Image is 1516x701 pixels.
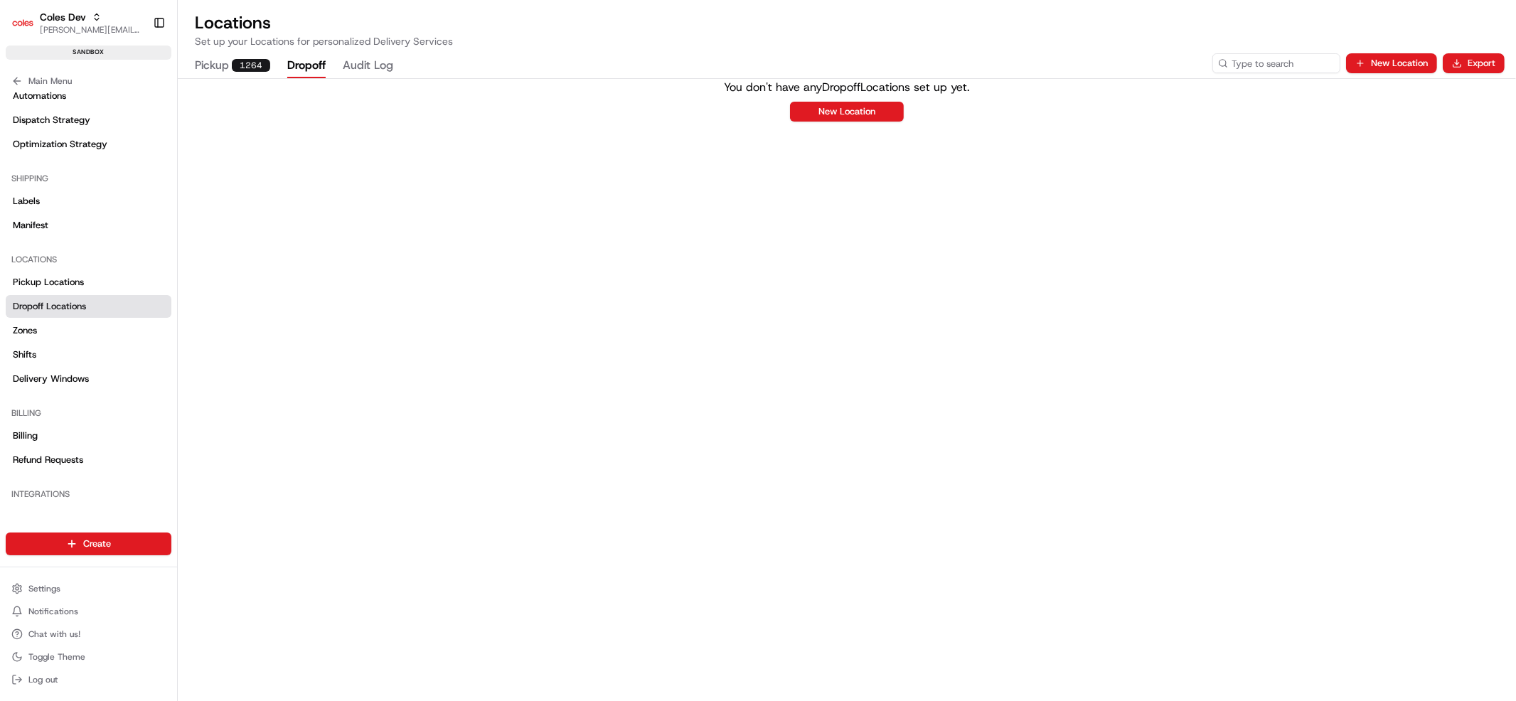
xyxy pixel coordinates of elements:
[6,483,171,505] div: Integrations
[14,207,26,218] div: 📗
[48,135,233,149] div: Start new chat
[13,454,83,466] span: Refund Requests
[6,579,171,599] button: Settings
[28,651,85,663] span: Toggle Theme
[13,324,37,337] span: Zones
[790,102,904,122] button: New Location
[114,200,234,225] a: 💻API Documentation
[6,6,147,40] button: Coles DevColes Dev[PERSON_NAME][EMAIL_ADDRESS][DOMAIN_NAME]
[13,114,90,127] span: Dispatch Strategy
[13,276,84,289] span: Pickup Locations
[14,56,259,79] p: Welcome 👋
[13,195,40,208] span: Labels
[6,248,171,271] div: Locations
[6,601,171,621] button: Notifications
[195,11,1499,34] h2: Locations
[6,214,171,237] a: Manifest
[13,373,89,385] span: Delivery Windows
[1443,53,1505,73] button: Export
[6,46,171,60] div: sandbox
[13,138,107,151] span: Optimization Strategy
[6,71,171,91] button: Main Menu
[6,624,171,644] button: Chat with us!
[6,449,171,471] a: Refund Requests
[6,368,171,390] a: Delivery Windows
[40,24,142,36] button: [PERSON_NAME][EMAIL_ADDRESS][DOMAIN_NAME]
[134,205,228,220] span: API Documentation
[6,343,171,366] a: Shifts
[13,90,66,102] span: Automations
[6,133,171,156] a: Optimization Strategy
[6,647,171,667] button: Toggle Theme
[6,533,171,555] button: Create
[120,207,132,218] div: 💻
[14,14,43,42] img: Nash
[6,295,171,318] a: Dropoff Locations
[6,424,171,447] a: Billing
[195,54,270,78] button: Pickup
[13,429,38,442] span: Billing
[13,219,48,232] span: Manifest
[28,606,78,617] span: Notifications
[28,75,72,87] span: Main Menu
[6,109,171,132] a: Dispatch Strategy
[142,240,172,251] span: Pylon
[6,319,171,342] a: Zones
[48,149,180,161] div: We're available if you need us!
[6,402,171,424] div: Billing
[1212,53,1340,73] input: Type to search
[724,79,970,96] p: You don't have any Dropoff Locations set up yet.
[242,139,259,156] button: Start new chat
[287,54,326,78] button: Dropoff
[28,205,109,220] span: Knowledge Base
[83,537,111,550] span: Create
[28,674,58,685] span: Log out
[13,300,86,313] span: Dropoff Locations
[40,10,86,24] button: Coles Dev
[28,628,80,640] span: Chat with us!
[11,11,34,34] img: Coles Dev
[9,200,114,225] a: 📗Knowledge Base
[6,271,171,294] a: Pickup Locations
[14,135,40,161] img: 1736555255976-a54dd68f-1ca7-489b-9aae-adbdc363a1c4
[6,167,171,190] div: Shipping
[195,34,1499,48] p: Set up your Locations for personalized Delivery Services
[100,240,172,251] a: Powered byPylon
[28,583,60,594] span: Settings
[232,59,270,72] div: 1264
[6,190,171,213] a: Labels
[13,348,36,361] span: Shifts
[6,85,171,107] a: Automations
[1346,53,1437,73] button: New Location
[37,91,235,106] input: Clear
[343,54,393,78] button: Audit Log
[6,670,171,690] button: Log out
